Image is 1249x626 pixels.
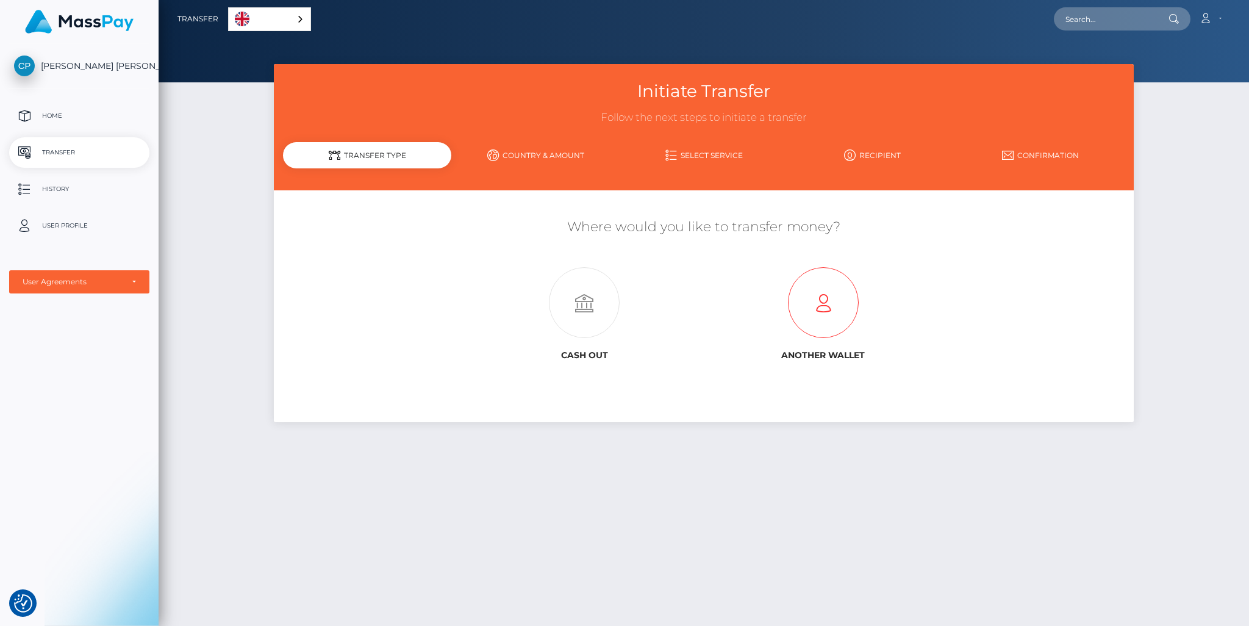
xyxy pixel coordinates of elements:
[620,145,788,166] a: Select Service
[14,217,145,235] p: User Profile
[1054,7,1168,31] input: Search...
[177,6,218,32] a: Transfer
[9,137,149,168] a: Transfer
[956,145,1125,166] a: Confirmation
[451,145,620,166] a: Country & Amount
[283,218,1125,237] h5: Where would you like to transfer money?
[283,79,1125,103] h3: Initiate Transfer
[283,110,1125,125] h3: Follow the next steps to initiate a transfer
[14,594,32,613] button: Consent Preferences
[14,143,145,162] p: Transfer
[9,174,149,204] a: History
[283,142,451,168] div: Transfer Type
[25,10,134,34] img: MassPay
[9,101,149,131] a: Home
[14,594,32,613] img: Revisit consent button
[14,180,145,198] p: History
[9,210,149,241] a: User Profile
[474,350,695,361] h6: Cash out
[9,60,149,71] span: [PERSON_NAME] [PERSON_NAME]
[9,270,149,293] button: User Agreements
[713,350,934,361] h6: Another wallet
[23,277,123,287] div: User Agreements
[229,8,310,31] a: English
[788,145,956,166] a: Recipient
[228,7,311,31] div: Language
[228,7,311,31] aside: Language selected: English
[14,107,145,125] p: Home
